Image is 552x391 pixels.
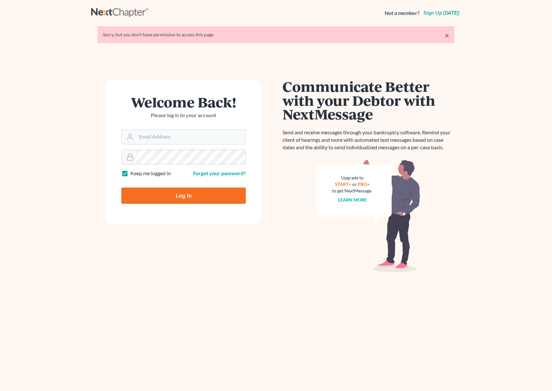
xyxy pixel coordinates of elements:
[422,10,461,16] a: Sign up [DATE]!
[136,130,246,144] input: Email Address
[445,31,449,39] a: ×
[332,188,372,194] div: to get NextMessage.
[121,112,246,119] p: Please log in to your account
[352,181,357,187] span: or
[282,129,454,151] p: Send and receive messages through your bankruptcy software. Remind your client of hearings and mo...
[282,79,454,121] h1: Communicate Better with your Debtor with NextMessage
[193,170,246,176] a: Forgot your password?
[130,170,171,177] label: Keep me logged in
[385,9,420,17] strong: Not a member?
[332,175,372,181] div: Upgrade to
[358,181,370,187] a: PRO+
[103,31,449,38] div: Sorry, but you don't have permission to access this page
[335,181,351,187] a: START+
[317,159,420,273] img: nextmessage_bg-59042aed3d76b12b5cd301f8e5b87938c9018125f34e5fa2b7a6b67550977c72.svg
[121,188,246,204] input: Log In
[338,197,367,202] a: Learn more
[121,95,246,109] h1: Welcome Back!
